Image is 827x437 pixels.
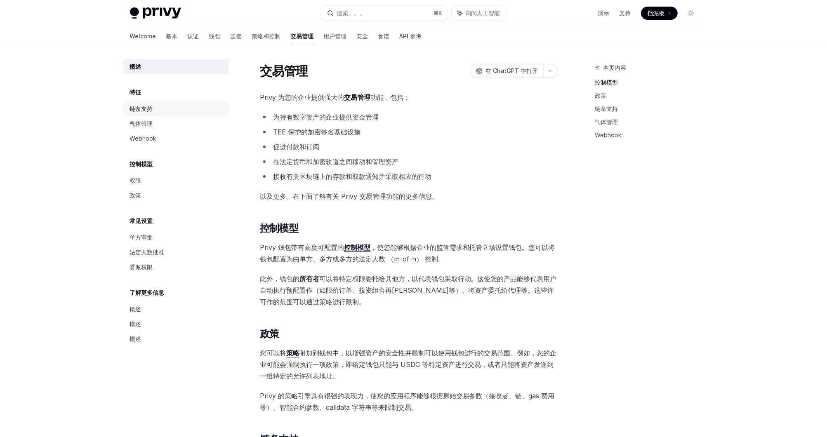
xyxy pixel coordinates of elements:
h5: 常见设置 [130,216,153,226]
span: 以及更多。在下面了解有关 Privy 交易管理功能的更多信息。 [260,190,557,202]
button: 搜索。。。⌘K [321,6,448,21]
a: 基本 [166,26,178,46]
li: 在法定货币和加密轨道之间移动和管理资产 [260,156,557,167]
a: 策略和控制 [252,26,281,46]
font: 食谱 [378,32,390,40]
a: 政策 [123,188,229,203]
a: 演示 [598,9,610,17]
a: 概述 [123,302,229,317]
a: 连接 [231,26,242,46]
div: 概述 [130,319,141,329]
a: 概述 [123,59,229,74]
font: 认证 [188,32,199,40]
div: 单方审批 [130,233,153,242]
a: 食谱 [378,26,390,46]
span: 控制模型 [260,222,299,235]
div: 气体管理 [130,119,153,129]
a: Webhook [123,131,229,146]
div: 权限 [130,176,141,186]
font: 钱包 [209,32,221,40]
span: 政策 [260,327,279,341]
a: 策略 [286,349,299,357]
font: 策略和控制 [252,32,281,40]
font: API 参考 [400,32,422,40]
div: 政策 [130,190,141,200]
li: TEE 保护的加密签名基础设施 [260,126,557,138]
a: 认证 [188,26,199,46]
font: Welcome [130,32,156,40]
a: 单方审批 [123,230,229,245]
a: 概述 [123,317,229,331]
a: Welcome [130,26,156,46]
strong: 交易管理 [344,93,370,101]
span: 在 ChatGPT 中打开 [486,67,538,75]
a: 气体管理 [123,116,229,131]
span: 本页内容 [603,63,627,73]
div: 链条支持 [130,104,153,114]
h1: 交易管理 [260,63,308,78]
font: 用户管理 [324,32,347,40]
span: Privy 为您的企业提供强大的 功能，包括： [260,92,557,103]
button: 询问人工智能 [452,6,506,21]
a: 政策 [595,89,704,102]
a: 控制模型 [344,243,370,252]
a: 概述 [123,331,229,346]
a: 气体管理 [595,115,704,129]
div: 概述 [130,334,141,344]
span: Privy 钱包带有高度可配置的 ，使您能够根据企业的监管需求和托管立场设置钱包。您可以将钱包配置为由单方、多方或多方的法定人数 （m-of-n） 控制。 [260,242,557,265]
font: 安全 [357,32,368,40]
a: 支持 [620,9,631,17]
div: 委派权限 [130,262,153,272]
span: 此外，钱包的 可以将特定权限委托给其他方，以代表钱包采取行动。这使您的产品能够代表用户自动执行预配置作（如限价订单、投资组合再[PERSON_NAME]等）、将资产委托给代理等。这些许可作的范围... [260,273,557,308]
span: 询问人工智能 [466,9,500,17]
button: 切换深色模式 [684,7,697,20]
button: 在 ChatGPT 中打开 [471,64,543,78]
li: 促进付款和订阅 [260,141,557,153]
span: ⌘ K [434,10,443,16]
li: 接收有关区块链上的存款和取款通知并采取相应的行动 [260,171,557,182]
a: 用户管理 [324,26,347,46]
a: 链条支持 [595,102,704,115]
font: 连接 [231,32,242,40]
a: 挡泥板 [641,7,678,20]
div: 概述 [130,304,141,314]
span: Privy 的策略引擎具有很强的表现力，使您的应用程序能够根据原始交易参数（接收者、链、gas 费用等）、智能合约参数、calldata 字符串等来限制交易。 [260,390,557,413]
a: 法定人数批准 [123,245,229,260]
span: 挡泥板 [648,9,665,17]
font: 基本 [166,32,178,40]
div: 概述 [130,62,141,72]
h5: 控制模型 [130,159,153,169]
a: Webhook [595,129,704,142]
a: 钱包 [209,26,221,46]
div: 搜索。。。 [337,8,366,18]
div: 法定人数批准 [130,247,165,257]
div: Webhook [130,134,157,143]
a: 链条支持 [123,101,229,116]
a: 委派权限 [123,260,229,275]
a: 所有者 [299,275,319,283]
h5: 了解更多信息 [130,288,165,298]
h5: 特征 [130,87,141,97]
a: API 参考 [400,26,422,46]
span: 您可以将 附加到钱包中，以增强资产的安全性并限制可以使用钱包进行的交易范围。例如，您的企业可能会强制执行一项政策，即给定钱包只能与 USDC 等特定资产进行交易，或者只能将资产发送到一组特定的允... [260,347,557,382]
li: 为持有数字资产的企业提供资金管理 [260,111,557,123]
font: 交易管理 [291,32,314,40]
img: 灯光标志 [130,7,181,19]
a: 安全 [357,26,368,46]
a: 交易管理 [291,26,314,46]
a: 权限 [123,173,229,188]
a: 控制模型 [595,76,704,89]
